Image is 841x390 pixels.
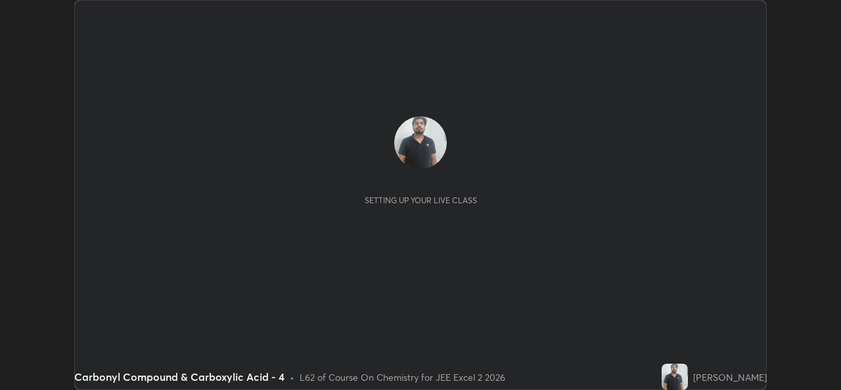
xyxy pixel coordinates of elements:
div: • [290,370,294,384]
div: [PERSON_NAME] [693,370,767,384]
div: L62 of Course On Chemistry for JEE Excel 2 2026 [300,370,505,384]
img: 6636e68ff89647c5ab70384beb5cf6e4.jpg [662,364,688,390]
img: 6636e68ff89647c5ab70384beb5cf6e4.jpg [394,116,447,169]
div: Setting up your live class [365,195,477,205]
div: Carbonyl Compound & Carboxylic Acid - 4 [74,369,284,385]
